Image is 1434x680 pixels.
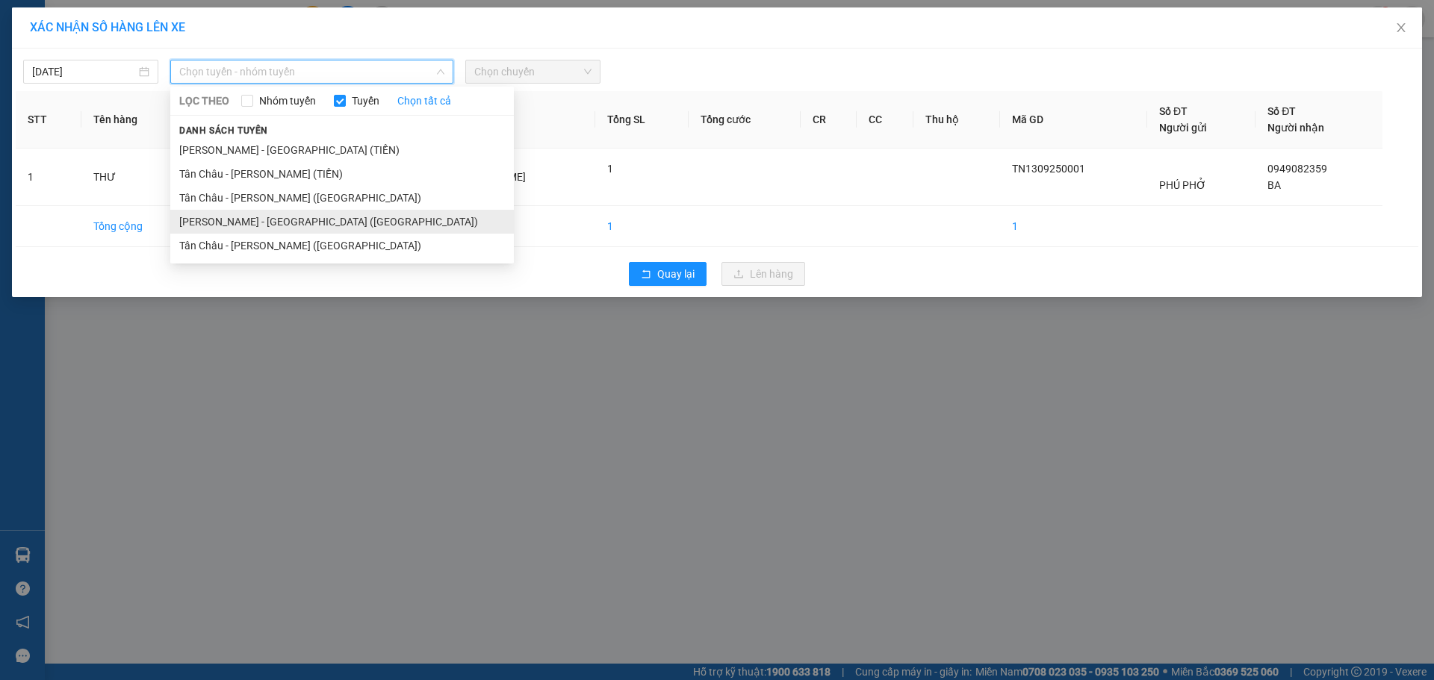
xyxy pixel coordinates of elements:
[641,269,651,281] span: rollback
[657,266,695,282] span: Quay lại
[913,91,1000,149] th: Thu hộ
[1267,163,1327,175] span: 0949082359
[30,20,185,34] span: XÁC NHẬN SỐ HÀNG LÊN XE
[179,93,229,109] span: LỌC THEO
[1380,7,1422,49] button: Close
[16,149,81,206] td: 1
[1159,122,1207,134] span: Người gửi
[595,206,689,247] td: 1
[1000,91,1147,149] th: Mã GD
[1012,163,1085,175] span: TN1309250001
[721,262,805,286] button: uploadLên hàng
[170,210,514,234] li: [PERSON_NAME] - [GEOGRAPHIC_DATA] ([GEOGRAPHIC_DATA])
[81,149,192,206] td: THƯ
[1000,206,1147,247] td: 1
[1267,179,1281,191] span: BA
[253,93,322,109] span: Nhóm tuyến
[801,91,857,149] th: CR
[81,91,192,149] th: Tên hàng
[81,206,192,247] td: Tổng cộng
[474,60,592,83] span: Chọn chuyến
[170,186,514,210] li: Tân Châu - [PERSON_NAME] ([GEOGRAPHIC_DATA])
[629,262,707,286] button: rollbackQuay lại
[397,93,451,109] a: Chọn tất cả
[32,63,136,80] input: 12/09/2025
[607,163,613,175] span: 1
[436,67,445,76] span: down
[8,107,120,131] h2: TN1309250001
[84,107,388,201] h2: VP Nhận: [GEOGRAPHIC_DATA]
[1395,22,1407,34] span: close
[1267,122,1324,134] span: Người nhận
[857,91,913,149] th: CC
[1267,105,1296,117] span: Số ĐT
[595,91,689,149] th: Tổng SL
[170,234,514,258] li: Tân Châu - [PERSON_NAME] ([GEOGRAPHIC_DATA])
[179,60,444,83] span: Chọn tuyến - nhóm tuyến
[50,12,174,102] b: Công Ty xe khách HIỆP THÀNH
[346,93,385,109] span: Tuyến
[170,124,277,137] span: Danh sách tuyến
[1159,105,1188,117] span: Số ĐT
[16,91,81,149] th: STT
[170,162,514,186] li: Tân Châu - [PERSON_NAME] (TIỀN)
[1159,179,1206,191] span: PHÚ PHỞ
[689,91,801,149] th: Tổng cước
[170,138,514,162] li: [PERSON_NAME] - [GEOGRAPHIC_DATA] (TIỀN)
